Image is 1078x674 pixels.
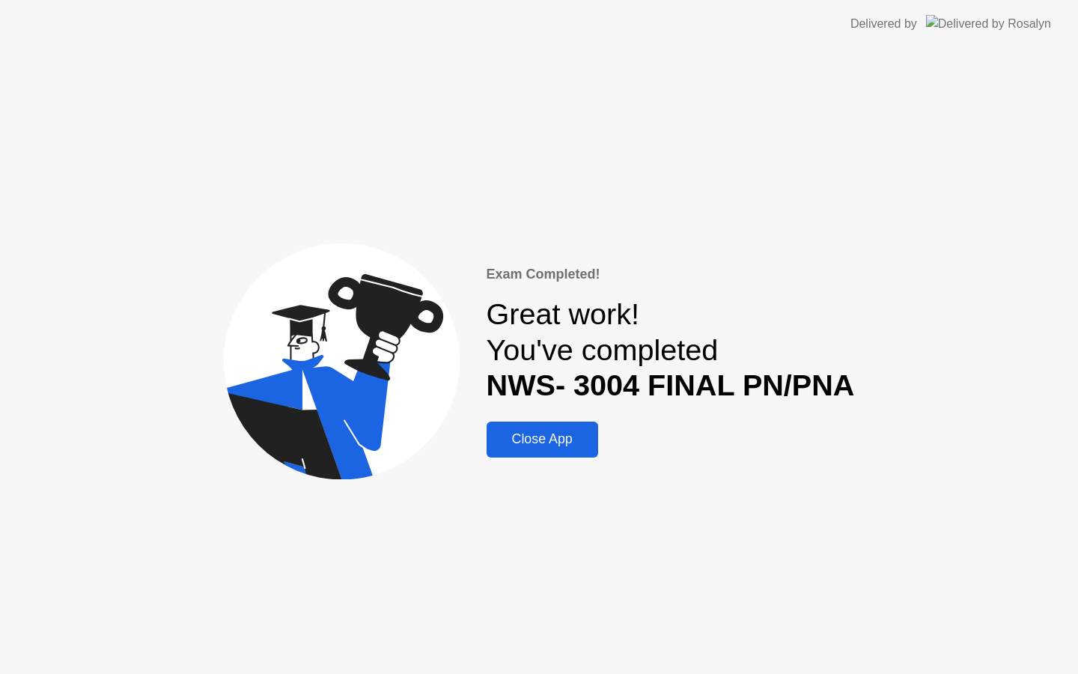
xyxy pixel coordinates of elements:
img: Delivered by Rosalyn [926,15,1051,32]
div: Delivered by [850,15,917,33]
div: Great work! You've completed [487,297,855,404]
div: Close App [491,431,594,447]
b: NWS- 3004 FINAL PN/PNA [487,368,855,401]
div: Exam Completed! [487,264,855,285]
button: Close App [487,422,598,458]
